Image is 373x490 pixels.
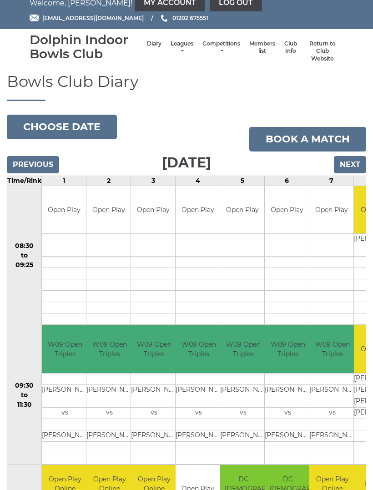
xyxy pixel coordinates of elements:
td: Open Play [131,186,175,234]
td: 1 [42,176,86,186]
td: 2 [86,176,131,186]
td: [PERSON_NAME] [131,384,177,396]
td: vs [176,407,222,419]
a: Members list [249,40,275,55]
td: W09 Open Triples [176,325,222,373]
td: [PERSON_NAME] [42,430,88,441]
td: Open Play [265,186,309,234]
td: [PERSON_NAME] [176,384,222,396]
td: [PERSON_NAME] [309,384,355,396]
span: 01202 675551 [172,15,208,21]
img: Phone us [161,15,167,22]
td: 6 [265,176,309,186]
td: [PERSON_NAME] [86,384,132,396]
a: Phone us 01202 675551 [160,14,208,22]
a: Diary [147,40,161,48]
td: W09 Open Triples [42,325,88,373]
span: [EMAIL_ADDRESS][DOMAIN_NAME] [42,15,144,21]
td: [PERSON_NAME] [220,430,266,441]
td: 09:30 to 11:30 [7,325,42,465]
td: 08:30 to 09:25 [7,186,42,325]
td: vs [86,407,132,419]
td: [PERSON_NAME] [42,384,88,396]
td: vs [309,407,355,419]
td: Open Play [42,186,86,234]
td: vs [42,407,88,419]
h1: Bowls Club Diary [7,73,366,101]
td: W09 Open Triples [265,325,311,373]
td: W09 Open Triples [86,325,132,373]
td: vs [220,407,266,419]
td: [PERSON_NAME] [86,430,132,441]
img: Email [30,15,39,21]
td: [PERSON_NAME] [265,384,311,396]
td: [PERSON_NAME] [176,430,222,441]
td: Open Play [309,186,353,234]
td: 3 [131,176,176,186]
input: Previous [7,156,59,173]
td: 4 [176,176,220,186]
a: Book a match [249,127,366,152]
td: W09 Open Triples [220,325,266,373]
td: Open Play [176,186,220,234]
a: Competitions [202,40,240,55]
a: Club Info [284,40,297,55]
a: Leagues [171,40,193,55]
a: Return to Club Website [306,40,339,63]
div: Dolphin Indoor Bowls Club [30,33,142,61]
button: Choose date [7,115,117,139]
td: vs [265,407,311,419]
a: Email [EMAIL_ADDRESS][DOMAIN_NAME] [30,14,144,22]
td: Open Play [86,186,131,234]
td: W09 Open Triples [131,325,177,373]
td: W09 Open Triples [309,325,355,373]
td: vs [131,407,177,419]
td: 5 [220,176,265,186]
td: [PERSON_NAME] [309,430,355,441]
td: [PERSON_NAME] [265,430,311,441]
td: [PERSON_NAME] [220,384,266,396]
td: Time/Rink [7,176,42,186]
td: Open Play [220,186,264,234]
input: Next [334,156,366,173]
td: 7 [309,176,354,186]
td: [PERSON_NAME] [131,430,177,441]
